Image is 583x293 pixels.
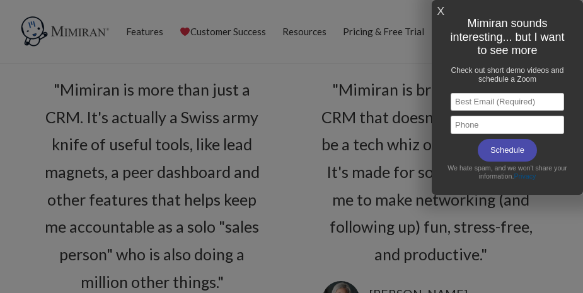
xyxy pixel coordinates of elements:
h1: Check out short demo videos and schedule a Zoom [445,62,570,88]
a: Privacy [514,172,536,180]
input: Schedule [478,139,537,162]
input: Best Email (Required) [451,93,564,111]
div: We hate spam, and we won't share your information. [444,162,570,183]
h1: Mimiran sounds interesting... but I want to see more [445,13,570,62]
input: Phone [451,116,564,134]
a: X [437,1,444,22]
